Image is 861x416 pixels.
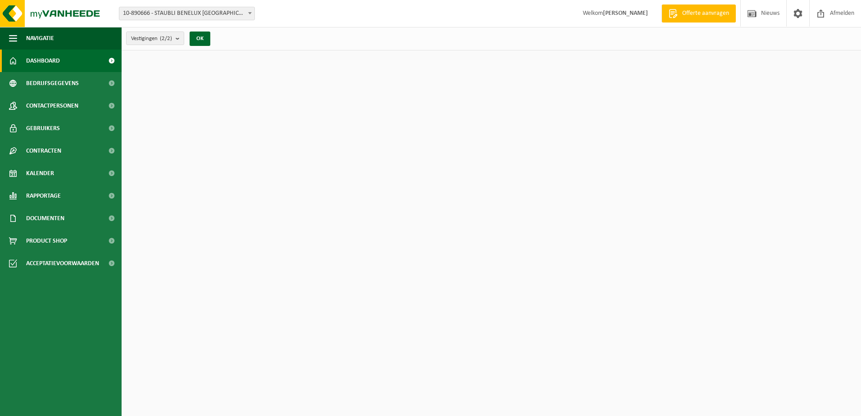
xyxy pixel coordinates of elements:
[26,230,67,252] span: Product Shop
[26,117,60,140] span: Gebruikers
[119,7,254,20] span: 10-890666 - STAUBLI BENELUX NV - KORTRIJK
[26,185,61,207] span: Rapportage
[26,140,61,162] span: Contracten
[160,36,172,41] count: (2/2)
[126,32,184,45] button: Vestigingen(2/2)
[26,207,64,230] span: Documenten
[603,10,648,17] strong: [PERSON_NAME]
[26,95,78,117] span: Contactpersonen
[26,252,99,275] span: Acceptatievoorwaarden
[190,32,210,46] button: OK
[26,72,79,95] span: Bedrijfsgegevens
[680,9,731,18] span: Offerte aanvragen
[662,5,736,23] a: Offerte aanvragen
[26,27,54,50] span: Navigatie
[131,32,172,45] span: Vestigingen
[26,162,54,185] span: Kalender
[26,50,60,72] span: Dashboard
